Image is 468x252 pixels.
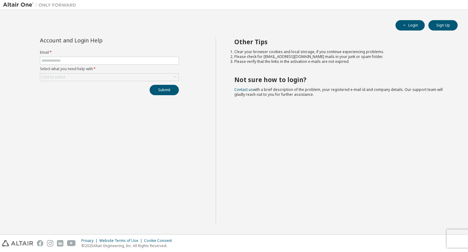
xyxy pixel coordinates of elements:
li: Please check for [EMAIL_ADDRESS][DOMAIN_NAME] mails in your junk or spam folder. [234,54,447,59]
span: with a brief description of the problem, your registered e-mail id and company details. Our suppo... [234,87,443,97]
div: Cookie Consent [144,238,175,243]
li: Clear your browser cookies and local storage, if you continue experiencing problems. [234,49,447,54]
button: Submit [150,85,179,95]
button: Login [395,20,425,31]
img: Altair One [3,2,79,8]
img: altair_logo.svg [2,240,33,247]
a: Contact us [234,87,253,92]
button: Sign Up [428,20,458,31]
img: facebook.svg [37,240,43,247]
div: Click to select [40,74,179,81]
label: Select what you need help with [40,67,179,71]
img: instagram.svg [47,240,53,247]
div: Click to select [41,75,65,80]
h2: Other Tips [234,38,447,46]
div: Website Terms of Use [99,238,144,243]
label: Email [40,50,179,55]
div: Privacy [81,238,99,243]
img: youtube.svg [67,240,76,247]
p: © 2025 Altair Engineering, Inc. All Rights Reserved. [81,243,175,248]
li: Please verify that the links in the activation e-mails are not expired. [234,59,447,64]
img: linkedin.svg [57,240,63,247]
div: Account and Login Help [40,38,151,43]
h2: Not sure how to login? [234,76,447,84]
